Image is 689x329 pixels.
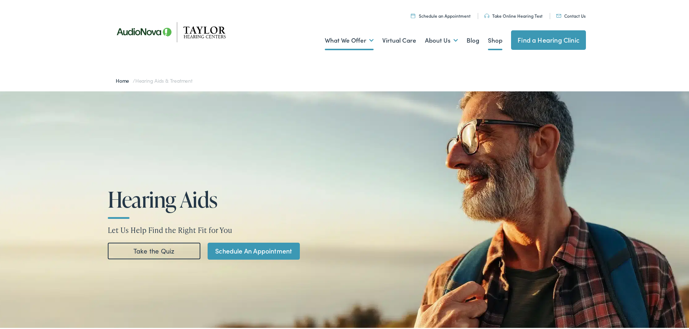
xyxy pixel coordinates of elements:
[411,11,471,17] a: Schedule an Appointment
[116,75,133,83] a: Home
[208,241,300,258] a: Schedule An Appointment
[488,26,502,52] a: Shop
[411,12,415,17] img: utility icon
[108,242,200,258] a: Take the Quiz
[511,29,586,48] a: Find a Hearing Clinic
[425,26,458,52] a: About Us
[108,223,351,234] p: Let Us Help Find the Right Fit for You
[556,11,586,17] a: Contact Us
[108,186,328,210] h1: Hearing Aids
[325,26,374,52] a: What We Offer
[382,26,416,52] a: Virtual Care
[484,11,543,17] a: Take Online Hearing Test
[556,13,561,16] img: utility icon
[135,75,192,83] span: Hearing Aids & Treatment
[484,12,489,17] img: utility icon
[467,26,479,52] a: Blog
[116,75,192,83] span: /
